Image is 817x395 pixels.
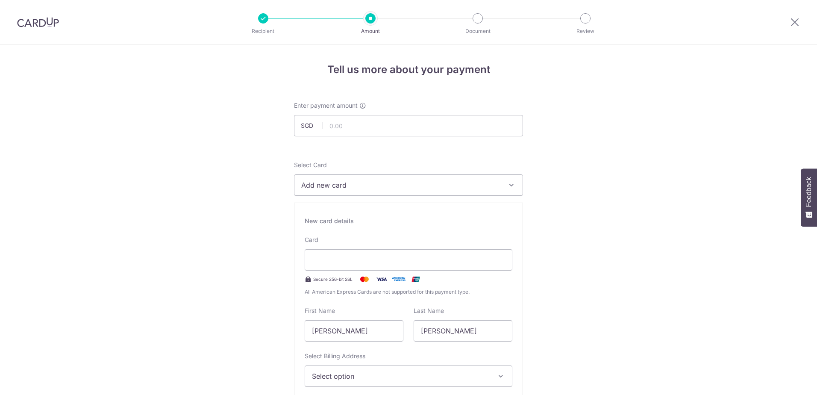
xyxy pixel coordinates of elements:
p: Recipient [232,27,295,35]
p: Amount [339,27,402,35]
div: New card details [305,217,512,225]
h4: Tell us more about your payment [294,62,523,77]
img: Mastercard [356,274,373,284]
label: Card [305,236,318,244]
span: Feedback [805,177,813,207]
span: Secure 256-bit SSL [313,276,353,283]
label: Select Billing Address [305,352,365,360]
p: Document [446,27,509,35]
span: SGD [301,121,323,130]
img: Visa [373,274,390,284]
p: Review [554,27,617,35]
img: .alt.unionpay [407,274,424,284]
button: Select option [305,366,512,387]
span: Select option [312,371,490,381]
button: Feedback - Show survey [801,168,817,227]
iframe: Secure card payment input frame [312,255,505,265]
button: Add new card [294,174,523,196]
span: Add new card [301,180,500,190]
iframe: Opens a widget where you can find more information [762,369,808,391]
span: translation missing: en.payables.payment_networks.credit_card.summary.labels.select_card [294,161,327,168]
input: 0.00 [294,115,523,136]
input: Cardholder First Name [305,320,403,342]
img: CardUp [17,17,59,27]
label: Last Name [414,307,444,315]
input: Cardholder Last Name [414,320,512,342]
span: All American Express Cards are not supported for this payment type. [305,288,512,296]
img: .alt.amex [390,274,407,284]
label: First Name [305,307,335,315]
span: Enter payment amount [294,101,358,110]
